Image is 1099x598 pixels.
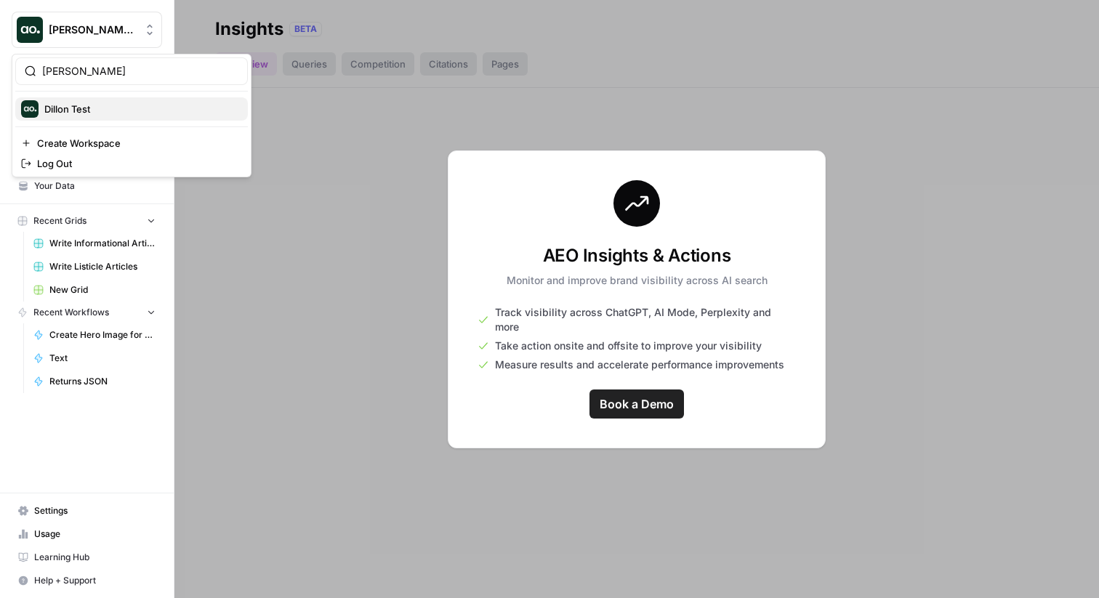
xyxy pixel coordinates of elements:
span: Returns JSON [49,375,156,388]
span: Take action onsite and offsite to improve your visibility [495,339,762,353]
p: Monitor and improve brand visibility across AI search [507,273,768,288]
img: Vicky Testing Logo [17,17,43,43]
span: New Grid [49,283,156,296]
span: Create Hero Image for Article [49,328,156,342]
a: Write Informational Articles [27,232,162,255]
span: Write Informational Articles [49,237,156,250]
span: Settings [34,504,156,517]
a: Returns JSON [27,370,162,393]
span: [PERSON_NAME] Testing [49,23,137,37]
span: Track visibility across ChatGPT, AI Mode, Perplexity and more [495,305,796,334]
a: New Grid [27,278,162,302]
a: Text [27,347,162,370]
span: Usage [34,528,156,541]
span: Create Workspace [37,136,236,150]
div: Workspace: Vicky Testing [12,54,251,177]
span: Text [49,352,156,365]
a: Log Out [15,153,248,174]
span: Recent Grids [33,214,86,227]
span: Dillon Test [44,102,236,116]
input: Search Workspaces [42,64,238,78]
button: Recent Grids [12,210,162,232]
a: Create Hero Image for Article [27,323,162,347]
span: Learning Hub [34,551,156,564]
a: Usage [12,522,162,546]
button: Workspace: Vicky Testing [12,12,162,48]
span: Log Out [37,156,236,171]
span: Measure results and accelerate performance improvements [495,357,784,372]
a: Write Listicle Articles [27,255,162,278]
span: Help + Support [34,574,156,587]
a: Learning Hub [12,546,162,569]
button: Recent Workflows [12,302,162,323]
span: Recent Workflows [33,306,109,319]
a: Your Data [12,174,162,198]
a: Settings [12,499,162,522]
span: Write Listicle Articles [49,260,156,273]
a: Create Workspace [15,133,248,153]
a: Book a Demo [589,389,684,419]
span: Book a Demo [600,395,674,413]
img: Dillon Test Logo [21,100,39,118]
button: Help + Support [12,569,162,592]
h3: AEO Insights & Actions [507,244,768,267]
span: Your Data [34,179,156,193]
